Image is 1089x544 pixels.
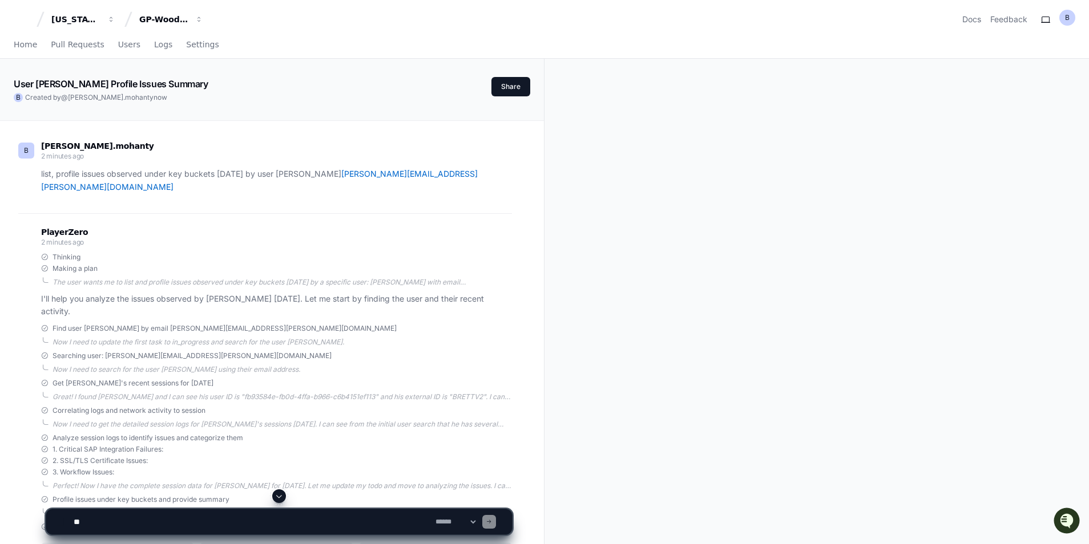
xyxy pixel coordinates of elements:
div: Start new chat [39,85,187,96]
button: GP-WoodDuck 2.0 [135,9,208,30]
div: [US_STATE] Pacific [51,14,100,25]
span: @ [61,93,68,102]
iframe: Open customer support [1052,506,1083,537]
span: Analyze session logs to identify issues and categorize them [53,433,243,442]
button: [US_STATE] Pacific [47,9,120,30]
span: [PERSON_NAME].mohanty [68,93,154,102]
a: Home [14,32,37,58]
app-text-character-animate: User [PERSON_NAME] Profile Issues Summary [14,78,208,90]
p: list, profile issues observed under key buckets [DATE] by user [PERSON_NAME] [41,168,512,194]
span: 2 minutes ago [41,238,84,246]
a: [PERSON_NAME][EMAIL_ADDRESS][PERSON_NAME][DOMAIN_NAME] [41,169,478,192]
a: Logs [154,32,172,58]
div: Welcome [11,46,208,64]
h1: B [1065,13,1070,22]
div: Now I need to update the first task to in_progress and search for the user [PERSON_NAME]. [53,338,512,347]
a: Settings [186,32,219,58]
span: Correlating logs and network activity to session [53,406,205,415]
img: PlayerZero [11,11,34,34]
p: I'll help you analyze the issues observed by [PERSON_NAME] [DATE]. Let me start by finding the us... [41,293,512,319]
div: Now I need to search for the user [PERSON_NAME] using their email address. [53,365,512,374]
div: Perfect! Now I have the complete session data for [PERSON_NAME] for [DATE]. Let me update my todo... [53,481,512,490]
span: 2. SSL/TLS Certificate Issues: [53,456,148,465]
span: PlayerZero [41,229,88,236]
span: Get [PERSON_NAME]'s recent sessions for [DATE] [53,379,213,388]
span: Created by [25,93,167,102]
a: Docs [962,14,981,25]
button: B [1059,10,1075,26]
a: Pull Requests [51,32,104,58]
span: 3. Workflow Issues: [53,468,114,477]
div: We're available if you need us! [39,96,144,105]
button: Share [491,77,530,96]
div: The user wants me to list and profile issues observed under key buckets [DATE] by a specific user... [53,278,512,287]
span: [PERSON_NAME].mohanty [41,141,154,151]
a: Powered byPylon [80,119,138,128]
button: Feedback [990,14,1027,25]
img: 1756235613930-3d25f9e4-fa56-45dd-b3ad-e072dfbd1548 [11,85,32,105]
h1: B [16,93,21,102]
div: Now I need to get the detailed session logs for [PERSON_NAME]'s sessions [DATE]. I can see from t... [53,420,512,429]
span: Thinking [53,253,80,262]
span: Searching user: [PERSON_NAME][EMAIL_ADDRESS][PERSON_NAME][DOMAIN_NAME] [53,351,332,360]
span: 2 minutes ago [41,152,84,160]
span: 1. Critical SAP Integration Failures: [53,445,163,454]
span: Logs [154,41,172,48]
span: Pull Requests [51,41,104,48]
div: GP-WoodDuck 2.0 [139,14,188,25]
span: Making a plan [53,264,98,273]
span: now [154,93,167,102]
h1: B [24,146,29,155]
span: Users [118,41,140,48]
button: Start new chat [194,88,208,102]
div: Great! I found [PERSON_NAME] and I can see his user ID is "fb93584e-fb0d-4ffa-b966-c6b4151ef113" ... [53,392,512,401]
a: Users [118,32,140,58]
span: Home [14,41,37,48]
span: Settings [186,41,219,48]
span: Find user [PERSON_NAME] by email [PERSON_NAME][EMAIL_ADDRESS][PERSON_NAME][DOMAIN_NAME] [53,324,397,333]
span: Pylon [114,120,138,128]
